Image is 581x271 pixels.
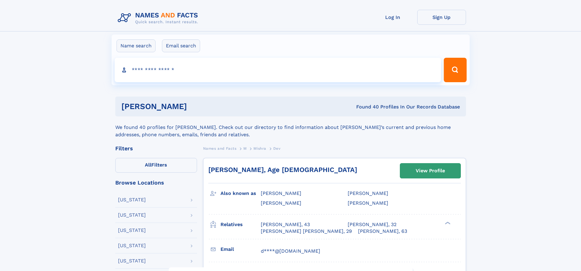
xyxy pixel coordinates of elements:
a: [PERSON_NAME], 63 [358,228,407,235]
span: [PERSON_NAME] [348,200,388,206]
span: [PERSON_NAME] [261,190,301,196]
span: [PERSON_NAME] [348,190,388,196]
h3: Relatives [221,219,261,230]
h3: Also known as [221,188,261,199]
img: Logo Names and Facts [115,10,203,26]
a: [PERSON_NAME] [PERSON_NAME], 29 [261,228,352,235]
span: Dev [273,146,281,151]
a: [PERSON_NAME], 32 [348,221,396,228]
a: Names and Facts [203,145,237,152]
button: Search Button [444,58,466,82]
span: All [145,162,151,168]
div: [US_STATE] [118,258,146,263]
div: ❯ [443,221,451,225]
a: View Profile [400,163,461,178]
a: Mishra [253,145,266,152]
a: M [243,145,247,152]
a: Log In [368,10,417,25]
input: search input [115,58,441,82]
a: [PERSON_NAME], 43 [261,221,310,228]
label: Email search [162,39,200,52]
h3: Email [221,244,261,255]
h1: [PERSON_NAME] [121,103,272,110]
div: [US_STATE] [118,243,146,248]
div: [US_STATE] [118,228,146,233]
a: Sign Up [417,10,466,25]
div: Filters [115,146,197,151]
span: M [243,146,247,151]
label: Name search [117,39,156,52]
label: Filters [115,158,197,173]
a: [PERSON_NAME], Age [DEMOGRAPHIC_DATA] [208,166,357,174]
div: Found 40 Profiles In Our Records Database [271,104,460,110]
div: We found 40 profiles for [PERSON_NAME]. Check out our directory to find information about [PERSON... [115,116,466,138]
div: [US_STATE] [118,213,146,218]
div: Browse Locations [115,180,197,185]
span: Mishra [253,146,266,151]
div: [US_STATE] [118,197,146,202]
span: [PERSON_NAME] [261,200,301,206]
div: View Profile [416,164,445,178]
